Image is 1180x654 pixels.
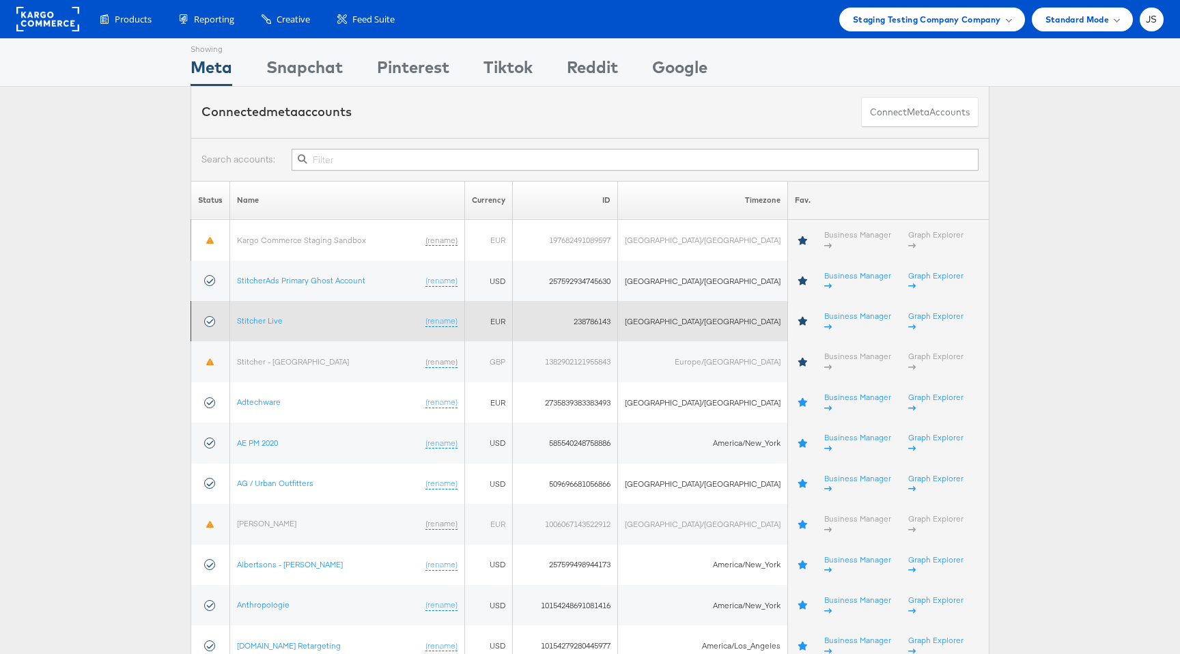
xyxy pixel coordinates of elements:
[1146,15,1157,24] span: JS
[425,599,458,611] a: (rename)
[907,106,929,119] span: meta
[191,55,232,86] div: Meta
[237,478,313,488] a: AG / Urban Outfitters
[617,220,787,261] td: [GEOGRAPHIC_DATA]/[GEOGRAPHIC_DATA]
[237,356,349,367] a: Stitcher - [GEOGRAPHIC_DATA]
[512,464,617,504] td: 509696681056866
[512,382,617,423] td: 2735839383383493
[512,585,617,625] td: 10154248691081416
[908,595,964,616] a: Graph Explorer
[908,473,964,494] a: Graph Explorer
[237,315,283,326] a: Stitcher Live
[425,438,458,449] a: (rename)
[464,423,512,463] td: USD
[824,270,891,292] a: Business Manager
[191,181,230,220] th: Status
[512,545,617,585] td: 257599498944173
[237,559,343,569] a: Albertsons - [PERSON_NAME]
[824,473,891,494] a: Business Manager
[237,438,278,448] a: AE PM 2020
[464,261,512,301] td: USD
[824,432,891,453] a: Business Manager
[908,270,964,292] a: Graph Explorer
[908,229,964,251] a: Graph Explorer
[464,220,512,261] td: EUR
[617,504,787,544] td: [GEOGRAPHIC_DATA]/[GEOGRAPHIC_DATA]
[292,149,979,171] input: Filter
[512,504,617,544] td: 1006067143522912
[617,423,787,463] td: America/New_York
[908,554,964,575] a: Graph Explorer
[908,392,964,413] a: Graph Explorer
[512,220,617,261] td: 197682491089597
[861,97,979,128] button: ConnectmetaAccounts
[512,181,617,220] th: ID
[908,351,964,372] a: Graph Explorer
[1045,12,1109,27] span: Standard Mode
[824,392,891,413] a: Business Manager
[824,351,891,372] a: Business Manager
[425,640,458,652] a: (rename)
[191,39,232,55] div: Showing
[377,55,449,86] div: Pinterest
[237,397,281,407] a: Adtechware
[266,55,343,86] div: Snapchat
[617,382,787,423] td: [GEOGRAPHIC_DATA]/[GEOGRAPHIC_DATA]
[652,55,707,86] div: Google
[425,559,458,571] a: (rename)
[237,599,290,610] a: Anthropologie
[425,315,458,327] a: (rename)
[617,464,787,504] td: [GEOGRAPHIC_DATA]/[GEOGRAPHIC_DATA]
[115,13,152,26] span: Products
[824,554,891,575] a: Business Manager
[512,301,617,341] td: 238786143
[617,545,787,585] td: America/New_York
[908,432,964,453] a: Graph Explorer
[464,301,512,341] td: EUR
[483,55,533,86] div: Tiktok
[352,13,395,26] span: Feed Suite
[464,382,512,423] td: EUR
[908,311,964,332] a: Graph Explorer
[464,181,512,220] th: Currency
[617,341,787,382] td: Europe/[GEOGRAPHIC_DATA]
[824,229,891,251] a: Business Manager
[201,103,352,121] div: Connected accounts
[617,181,787,220] th: Timezone
[853,12,1001,27] span: Staging Testing Company Company
[425,275,458,287] a: (rename)
[824,513,891,535] a: Business Manager
[237,640,341,651] a: [DOMAIN_NAME] Retargeting
[425,397,458,408] a: (rename)
[617,261,787,301] td: [GEOGRAPHIC_DATA]/[GEOGRAPHIC_DATA]
[194,13,234,26] span: Reporting
[512,261,617,301] td: 257592934745630
[617,301,787,341] td: [GEOGRAPHIC_DATA]/[GEOGRAPHIC_DATA]
[425,478,458,489] a: (rename)
[237,518,296,528] a: [PERSON_NAME]
[464,585,512,625] td: USD
[464,341,512,382] td: GBP
[512,341,617,382] td: 1382902121955843
[425,235,458,246] a: (rename)
[266,104,298,119] span: meta
[824,595,891,616] a: Business Manager
[567,55,618,86] div: Reddit
[512,423,617,463] td: 585540248758886
[425,356,458,368] a: (rename)
[237,275,365,285] a: StitcherAds Primary Ghost Account
[617,585,787,625] td: America/New_York
[464,545,512,585] td: USD
[464,464,512,504] td: USD
[824,311,891,332] a: Business Manager
[277,13,310,26] span: Creative
[425,518,458,530] a: (rename)
[230,181,465,220] th: Name
[908,513,964,535] a: Graph Explorer
[464,504,512,544] td: EUR
[237,235,366,245] a: Kargo Commerce Staging Sandbox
